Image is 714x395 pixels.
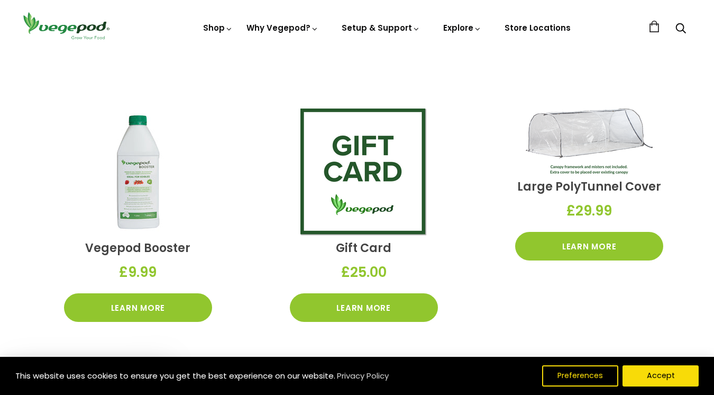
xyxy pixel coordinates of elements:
a: Explore [443,22,481,33]
img: Vegepod [19,11,114,41]
a: Gift Card [336,240,391,256]
a: Vegepod Booster [85,240,190,256]
a: Learn More [64,293,212,322]
img: Vegepod Booster [75,109,202,236]
div: £9.99 [48,257,228,288]
button: Accept [623,365,699,387]
img: Gift Card [300,109,427,236]
a: Shop [203,22,233,33]
a: Learn More [290,293,438,322]
div: £29.99 [499,195,680,227]
div: £25.00 [273,257,454,288]
a: Why Vegepod? [246,22,318,33]
a: Large PolyTunnel Cover [517,178,661,195]
a: Learn More [515,232,663,261]
button: Preferences [542,365,618,387]
a: Setup & Support [342,22,420,33]
a: Store Locations [505,22,571,33]
img: Large PolyTunnel Cover [526,109,653,174]
a: Privacy Policy (opens in a new tab) [335,366,390,385]
span: This website uses cookies to ensure you get the best experience on our website. [15,370,335,381]
a: Search [675,24,686,35]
